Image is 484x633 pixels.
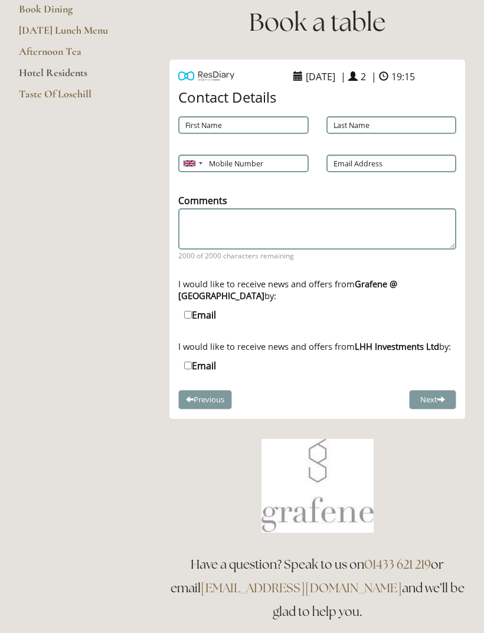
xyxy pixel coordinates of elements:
[318,149,466,178] div: A Valid Email is Required
[201,580,402,596] a: [EMAIL_ADDRESS][DOMAIN_NAME]
[364,556,431,572] a: 01433 621 219
[326,155,457,172] input: A Valid Email is Required
[318,110,466,140] div: A Last Name is Required
[341,70,346,83] span: |
[261,439,374,533] img: Book a table at Grafene Restaurant @ Losehill
[178,116,309,134] input: A First Name is Required
[358,67,369,86] span: 2
[178,90,456,105] h4: Contact Details
[371,70,377,83] span: |
[169,5,465,40] h1: Book a table
[178,194,227,207] label: Comments
[355,340,439,352] strong: LHH Investments Ltd
[178,340,456,352] div: I would like to receive news and offers from by:
[19,45,132,66] a: Afternoon Tea
[184,362,192,369] input: Email
[169,553,465,624] h3: Have a question? Speak to us on or email and we’ll be glad to help you.
[19,24,132,45] a: [DATE] Lunch Menu
[184,359,216,372] label: Email
[169,149,318,178] div: A Valid Telephone Number is Required
[179,155,206,172] div: United Kingdom: +44
[178,68,234,83] img: Powered by ResDiary
[178,278,456,301] div: I would like to receive news and offers from by:
[169,110,318,140] div: A First Name is Required
[19,66,132,87] a: Hotel Residents
[326,116,457,134] input: A Last Name is Required
[178,390,232,409] button: Previous
[19,2,132,24] a: Book Dining
[388,67,418,86] span: 19:15
[178,155,309,172] input: A Valid Telephone Number is Required
[184,309,216,322] label: Email
[184,311,192,319] input: Email
[303,67,338,86] span: [DATE]
[178,278,397,301] strong: Grafene @ [GEOGRAPHIC_DATA]
[409,390,456,409] button: Next
[19,87,132,109] a: Taste Of Losehill
[178,251,456,261] span: 2000 of 2000 characters remaining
